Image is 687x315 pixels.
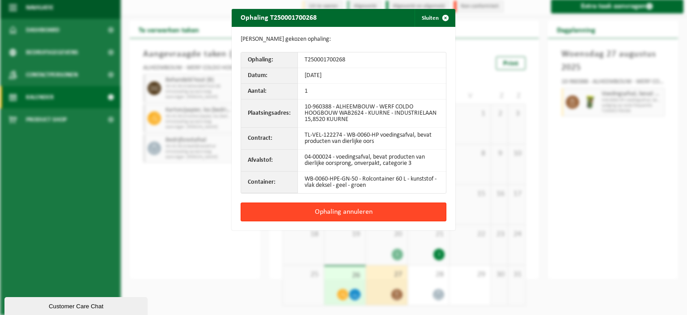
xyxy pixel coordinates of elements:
td: 10-960388 - ALHEEMBOUW - WERF COLDO HOOGBOUW WAB2624 - KUURNE - INDUSTRIELAAN 15,8520 KUURNE [298,99,446,128]
button: Sluiten [415,9,454,27]
th: Datum: [241,68,298,84]
td: TL-VEL-122274 - WB-0060-HP voedingsafval, bevat producten van dierlijke oors [298,128,446,150]
th: Ophaling: [241,52,298,68]
td: [DATE] [298,68,446,84]
td: WB-0060-HPE-GN-50 - Rolcontainer 60 L - kunststof - vlak deksel - geel - groen [298,172,446,193]
th: Container: [241,172,298,193]
h2: Ophaling T250001700268 [232,9,326,26]
td: 04-000024 - voedingsafval, bevat producten van dierlijke oorsprong, onverpakt, categorie 3 [298,150,446,172]
th: Afvalstof: [241,150,298,172]
iframe: chat widget [4,295,149,315]
th: Aantal: [241,84,298,99]
button: Ophaling annuleren [241,203,446,221]
td: T250001700268 [298,52,446,68]
p: [PERSON_NAME] gekozen ophaling: [241,36,446,43]
th: Plaatsingsadres: [241,99,298,128]
td: 1 [298,84,446,99]
th: Contract: [241,128,298,150]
